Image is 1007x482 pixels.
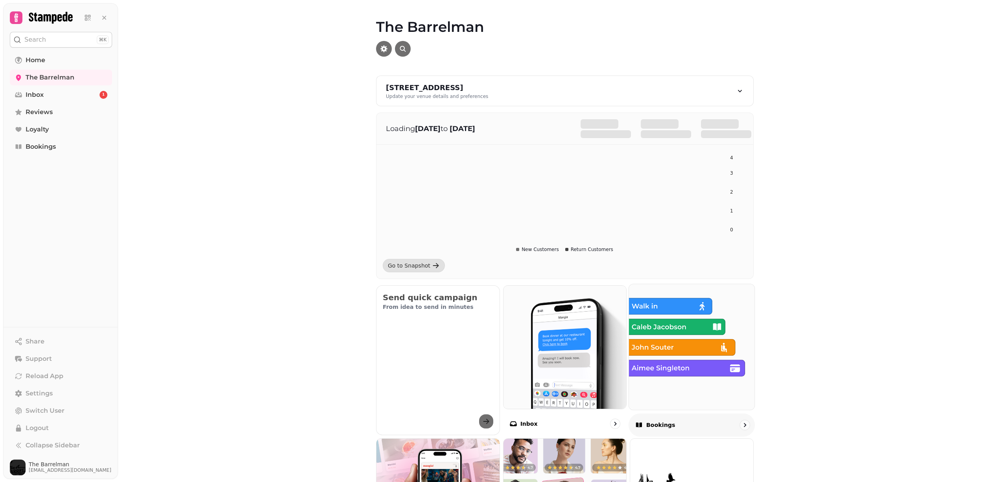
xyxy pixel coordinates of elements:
[26,371,63,381] span: Reload App
[503,285,627,435] a: InboxInbox
[386,93,488,100] div: Update your venue details and preferences
[26,389,53,398] span: Settings
[102,92,105,98] span: 1
[26,142,56,151] span: Bookings
[646,421,675,429] p: Bookings
[516,246,559,253] div: New Customers
[730,170,733,176] tspan: 3
[383,292,493,303] h2: Send quick campaign
[10,368,112,384] button: Reload App
[565,246,613,253] div: Return Customers
[730,227,733,233] tspan: 0
[10,334,112,349] button: Share
[29,462,111,467] span: The Barrelman
[10,52,112,68] a: Home
[623,278,761,416] img: Bookings
[376,285,500,435] button: Send quick campaignFrom idea to send in minutes
[26,55,45,65] span: Home
[386,82,488,93] div: [STREET_ADDRESS]
[730,155,733,161] tspan: 4
[383,259,445,272] a: Go to Snapshot
[26,423,49,433] span: Logout
[26,337,44,346] span: Share
[386,123,565,134] p: Loading to
[383,303,493,311] p: From idea to send in minutes
[503,286,627,409] img: Inbox
[611,420,619,428] svg: go to
[26,406,65,416] span: Switch User
[10,420,112,436] button: Logout
[629,284,755,436] a: BookingsBookings
[388,262,430,270] div: Go to Snapshot
[10,438,112,453] button: Collapse Sidebar
[26,107,53,117] span: Reviews
[97,35,109,44] div: ⌘K
[10,139,112,155] a: Bookings
[26,125,49,134] span: Loyalty
[10,386,112,401] a: Settings
[10,460,26,475] img: User avatar
[26,354,52,364] span: Support
[10,104,112,120] a: Reviews
[10,351,112,367] button: Support
[450,124,475,133] strong: [DATE]
[415,124,441,133] strong: [DATE]
[10,32,112,48] button: Search⌘K
[520,420,538,428] p: Inbox
[730,189,733,195] tspan: 2
[10,122,112,137] a: Loyalty
[26,90,44,100] span: Inbox
[10,403,112,419] button: Switch User
[24,35,46,44] p: Search
[26,441,80,450] span: Collapse Sidebar
[10,460,112,475] button: User avatarThe Barrelman[EMAIL_ADDRESS][DOMAIN_NAME]
[29,467,111,473] span: [EMAIL_ADDRESS][DOMAIN_NAME]
[10,87,112,103] a: Inbox1
[10,70,112,85] a: The Barrelman
[730,208,733,214] tspan: 1
[26,73,74,82] span: The Barrelman
[741,421,749,429] svg: go to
